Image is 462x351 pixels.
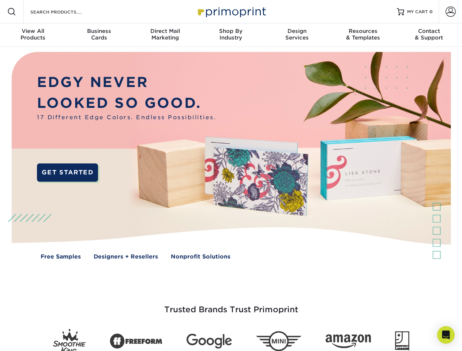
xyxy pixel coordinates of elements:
a: DesignServices [264,23,330,47]
img: Primoprint [195,4,268,19]
span: Business [66,28,132,34]
span: Resources [330,28,396,34]
a: Nonprofit Solutions [171,253,230,261]
a: Shop ByIndustry [198,23,264,47]
div: Open Intercom Messenger [437,326,455,344]
img: Google [187,334,232,349]
div: Cards [66,28,132,41]
a: GET STARTED [37,163,98,182]
a: BusinessCards [66,23,132,47]
span: Shop By [198,28,264,34]
span: 0 [429,9,433,14]
div: Marketing [132,28,198,41]
img: Goodwill [395,331,409,351]
span: 17 Different Edge Colors. Endless Possibilities. [37,113,216,122]
a: Free Samples [41,253,81,261]
a: Resources& Templates [330,23,396,47]
span: Contact [396,28,462,34]
h3: Trusted Brands Trust Primoprint [17,287,445,323]
input: SEARCH PRODUCTS..... [30,7,101,16]
span: Direct Mail [132,28,198,34]
span: Design [264,28,330,34]
span: MY CART [407,9,428,15]
iframe: Google Customer Reviews [2,329,62,348]
div: Industry [198,28,264,41]
div: & Support [396,28,462,41]
a: Direct MailMarketing [132,23,198,47]
a: Contact& Support [396,23,462,47]
img: Amazon [326,335,371,348]
p: EDGY NEVER [37,72,216,93]
a: Designers + Resellers [94,253,158,261]
div: Services [264,28,330,41]
p: LOOKED SO GOOD. [37,93,216,114]
div: & Templates [330,28,396,41]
